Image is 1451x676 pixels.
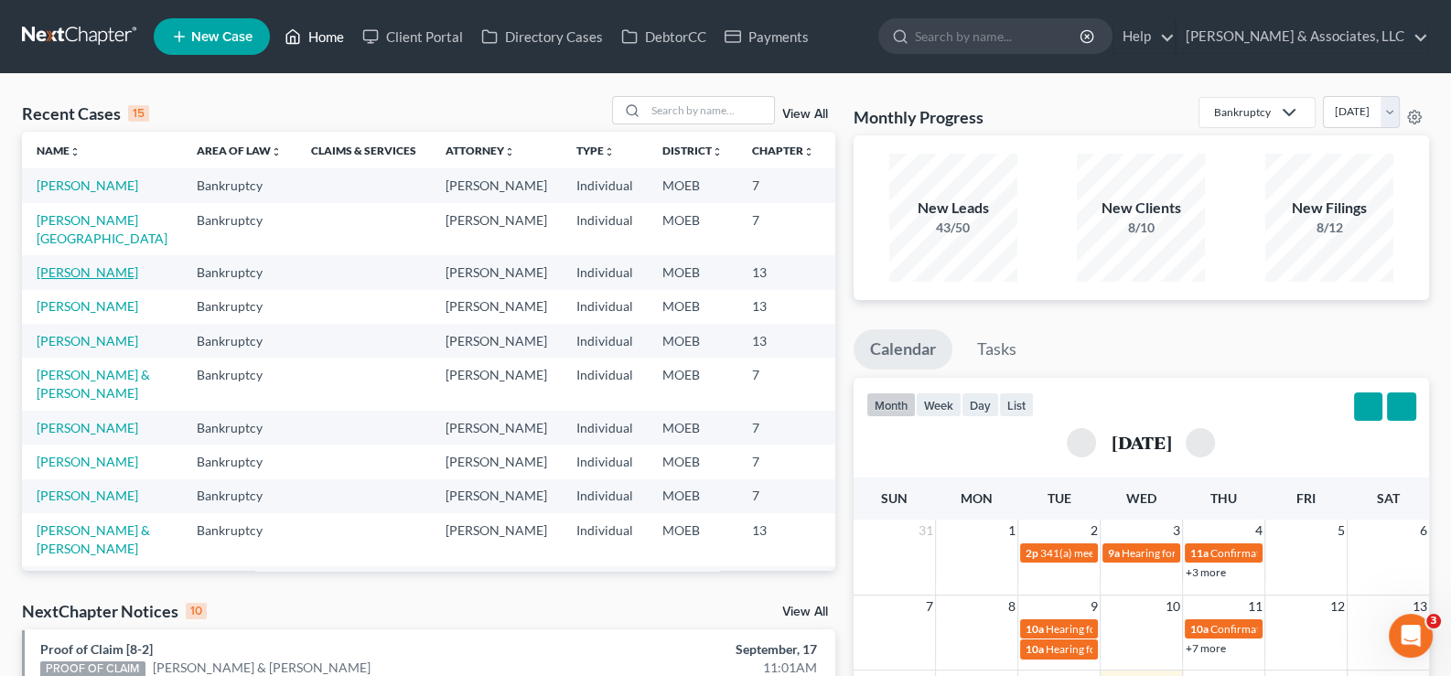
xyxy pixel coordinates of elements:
[854,106,983,128] h3: Monthly Progress
[182,513,296,565] td: Bankruptcy
[881,490,908,506] span: Sun
[37,177,138,193] a: [PERSON_NAME]
[431,411,562,445] td: [PERSON_NAME]
[128,105,149,122] div: 15
[1026,546,1038,560] span: 2p
[197,144,282,157] a: Area of Lawunfold_more
[504,146,515,157] i: unfold_more
[431,324,562,358] td: [PERSON_NAME]
[562,255,648,289] td: Individual
[37,144,81,157] a: Nameunfold_more
[576,144,615,157] a: Typeunfold_more
[275,20,353,53] a: Home
[1265,219,1393,237] div: 8/12
[186,603,207,619] div: 10
[1006,520,1017,542] span: 1
[562,513,648,565] td: Individual
[37,298,138,314] a: [PERSON_NAME]
[1089,596,1100,617] span: 9
[562,168,648,202] td: Individual
[916,392,962,417] button: week
[431,255,562,289] td: [PERSON_NAME]
[182,566,296,600] td: Bankruptcy
[296,132,431,168] th: Claims & Services
[37,367,150,401] a: [PERSON_NAME] & [PERSON_NAME]
[182,290,296,324] td: Bankruptcy
[446,144,515,157] a: Attorneyunfold_more
[604,146,615,157] i: unfold_more
[712,146,723,157] i: unfold_more
[1113,20,1175,53] a: Help
[1026,622,1044,636] span: 10a
[737,513,829,565] td: 13
[648,513,737,565] td: MOEB
[1040,546,1217,560] span: 341(a) meeting for [PERSON_NAME]
[182,445,296,478] td: Bankruptcy
[752,144,814,157] a: Chapterunfold_more
[646,97,774,123] input: Search by name...
[22,600,207,622] div: NextChapter Notices
[612,20,715,53] a: DebtorCC
[917,520,935,542] span: 31
[431,445,562,478] td: [PERSON_NAME]
[431,513,562,565] td: [PERSON_NAME]
[1026,642,1044,656] span: 10a
[1336,520,1347,542] span: 5
[353,20,472,53] a: Client Portal
[1077,219,1205,237] div: 8/10
[962,392,999,417] button: day
[182,168,296,202] td: Bankruptcy
[737,358,829,410] td: 7
[648,255,737,289] td: MOEB
[1418,520,1429,542] span: 6
[737,290,829,324] td: 13
[37,212,167,246] a: [PERSON_NAME][GEOGRAPHIC_DATA]
[999,392,1034,417] button: list
[562,290,648,324] td: Individual
[889,219,1017,237] div: 43/50
[562,479,648,513] td: Individual
[37,264,138,280] a: [PERSON_NAME]
[866,392,916,417] button: month
[40,641,153,657] a: Proof of Claim [8-2]
[182,358,296,410] td: Bankruptcy
[70,146,81,157] i: unfold_more
[737,411,829,445] td: 7
[737,203,829,255] td: 7
[648,358,737,410] td: MOEB
[1186,565,1226,579] a: +3 more
[182,411,296,445] td: Bankruptcy
[648,203,737,255] td: MOEB
[562,358,648,410] td: Individual
[1046,622,1188,636] span: Hearing for [PERSON_NAME]
[961,490,993,506] span: Mon
[854,329,952,370] a: Calendar
[648,324,737,358] td: MOEB
[803,146,814,157] i: unfold_more
[1210,622,1418,636] span: Confirmation hearing for [PERSON_NAME]
[431,203,562,255] td: [PERSON_NAME]
[562,445,648,478] td: Individual
[737,445,829,478] td: 7
[737,255,829,289] td: 13
[829,290,917,324] td: 25-43462
[182,479,296,513] td: Bankruptcy
[648,290,737,324] td: MOEB
[562,411,648,445] td: Individual
[37,488,138,503] a: [PERSON_NAME]
[1328,596,1347,617] span: 12
[1377,490,1400,506] span: Sat
[1190,546,1209,560] span: 11a
[182,203,296,255] td: Bankruptcy
[1046,642,1188,656] span: Hearing for [PERSON_NAME]
[1246,596,1264,617] span: 11
[829,411,917,445] td: 25-43562
[1089,520,1100,542] span: 2
[648,411,737,445] td: MOEB
[182,255,296,289] td: Bankruptcy
[1214,104,1271,120] div: Bankruptcy
[715,20,818,53] a: Payments
[1108,546,1120,560] span: 9a
[37,420,138,435] a: [PERSON_NAME]
[431,358,562,410] td: [PERSON_NAME]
